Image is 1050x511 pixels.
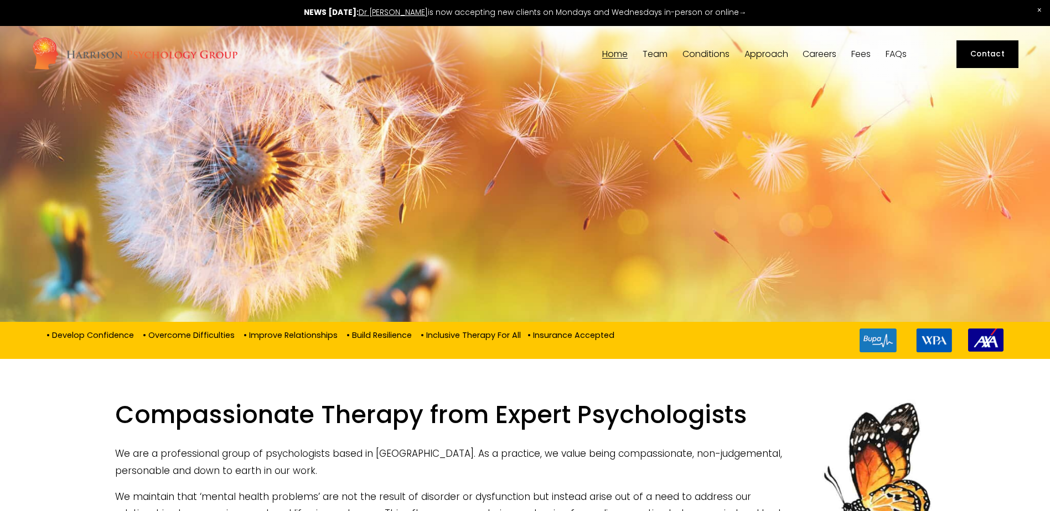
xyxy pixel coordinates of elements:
a: folder dropdown [682,49,730,60]
a: Home [602,49,628,60]
span: Team [643,50,668,59]
h1: Compassionate Therapy from Expert Psychologists [115,400,934,437]
span: Approach [744,50,788,59]
a: Dr [PERSON_NAME] [359,7,428,18]
a: folder dropdown [643,49,668,60]
span: Conditions [682,50,730,59]
p: • Develop Confidence • Overcome Difficulties • Improve Relationships • Build Resilience • Inclusi... [46,328,614,341]
p: We are a professional group of psychologists based in [GEOGRAPHIC_DATA]. As a practice, we value ... [115,445,934,479]
a: Fees [851,49,871,60]
img: Harrison Psychology Group [32,36,238,72]
a: Contact [956,40,1018,68]
a: FAQs [886,49,907,60]
a: folder dropdown [744,49,788,60]
a: Careers [803,49,836,60]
